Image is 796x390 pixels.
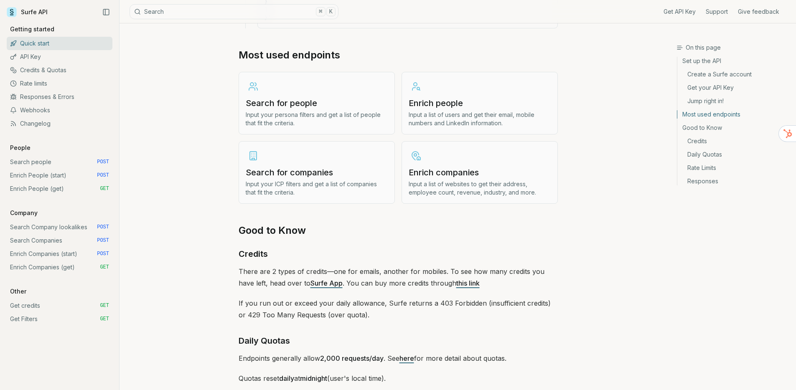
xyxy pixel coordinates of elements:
strong: 2,000 requests/day [320,354,384,362]
p: Quotas reset at (user's local time). [239,372,558,384]
h3: On this page [676,43,789,52]
a: Search people POST [7,155,112,169]
a: Enrich People (start) POST [7,169,112,182]
button: Search⌘K [130,4,338,19]
a: here [399,354,414,362]
p: Other [7,287,30,296]
p: Company [7,209,41,217]
p: Input a list of websites to get their address, employee count, revenue, industry, and more. [409,180,551,197]
a: Search for companiesInput your ICP filters and get a list of companies that fit the criteria. [239,141,395,204]
strong: daily [279,374,294,382]
kbd: K [326,7,336,16]
a: Get credits GET [7,299,112,312]
a: Daily Quotas [239,334,290,347]
a: Daily Quotas [677,148,789,161]
a: Good to Know [677,121,789,134]
span: POST [97,224,109,230]
a: Search for peopleInput your persona filters and get a list of people that fit the criteria. [239,72,395,134]
a: this link [456,279,480,287]
p: Input a list of users and get their email, mobile numbers and LinkedIn information. [409,111,551,127]
a: Changelog [7,117,112,130]
a: Rate Limits [677,161,789,175]
a: Webhooks [7,104,112,117]
strong: midnight [300,374,327,382]
h3: Enrich companies [409,167,551,178]
a: API Key [7,50,112,63]
a: Enrich Companies (get) GET [7,261,112,274]
a: Most used endpoints [677,108,789,121]
a: Surfe App [310,279,343,287]
p: Input your ICP filters and get a list of companies that fit the criteria. [246,180,388,197]
p: Endpoints generally allow . See for more detail about quotas. [239,352,558,364]
a: Enrich companiesInput a list of websites to get their address, employee count, revenue, industry,... [402,141,558,204]
a: Create a Surfe account [677,68,789,81]
span: POST [97,159,109,165]
a: Quick start [7,37,112,50]
a: Search Companies POST [7,234,112,247]
a: Surfe API [7,6,48,18]
a: Get API Key [664,8,696,16]
a: Set up the API [677,57,789,68]
a: Good to Know [239,224,306,237]
span: POST [97,251,109,257]
a: Credits [239,247,268,261]
a: Support [706,8,728,16]
a: Responses [677,175,789,185]
a: Jump right in! [677,94,789,108]
span: POST [97,237,109,244]
span: GET [100,316,109,322]
span: GET [100,185,109,192]
a: Enrich peopleInput a list of users and get their email, mobile numbers and LinkedIn information. [402,72,558,134]
p: People [7,144,34,152]
p: Getting started [7,25,58,33]
a: Search Company lookalikes POST [7,220,112,234]
p: If you run out or exceed your daily allowance, Surfe returns a 403 Forbidden (insufficient credit... [239,297,558,321]
h3: Search for people [246,97,388,109]
span: GET [100,264,109,271]
h3: Enrich people [409,97,551,109]
a: Credits & Quotas [7,63,112,77]
h3: Search for companies [246,167,388,178]
a: Most used endpoints [239,48,340,62]
p: Input your persona filters and get a list of people that fit the criteria. [246,111,388,127]
a: Rate limits [7,77,112,90]
p: There are 2 types of credits—one for emails, another for mobiles. To see how many credits you hav... [239,266,558,289]
span: POST [97,172,109,179]
a: Credits [677,134,789,148]
a: Enrich Companies (start) POST [7,247,112,261]
button: Collapse Sidebar [100,6,112,18]
a: Responses & Errors [7,90,112,104]
a: Give feedback [738,8,779,16]
span: GET [100,302,109,309]
a: Enrich People (get) GET [7,182,112,195]
a: Get your API Key [677,81,789,94]
kbd: ⌘ [316,7,325,16]
a: Get Filters GET [7,312,112,326]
